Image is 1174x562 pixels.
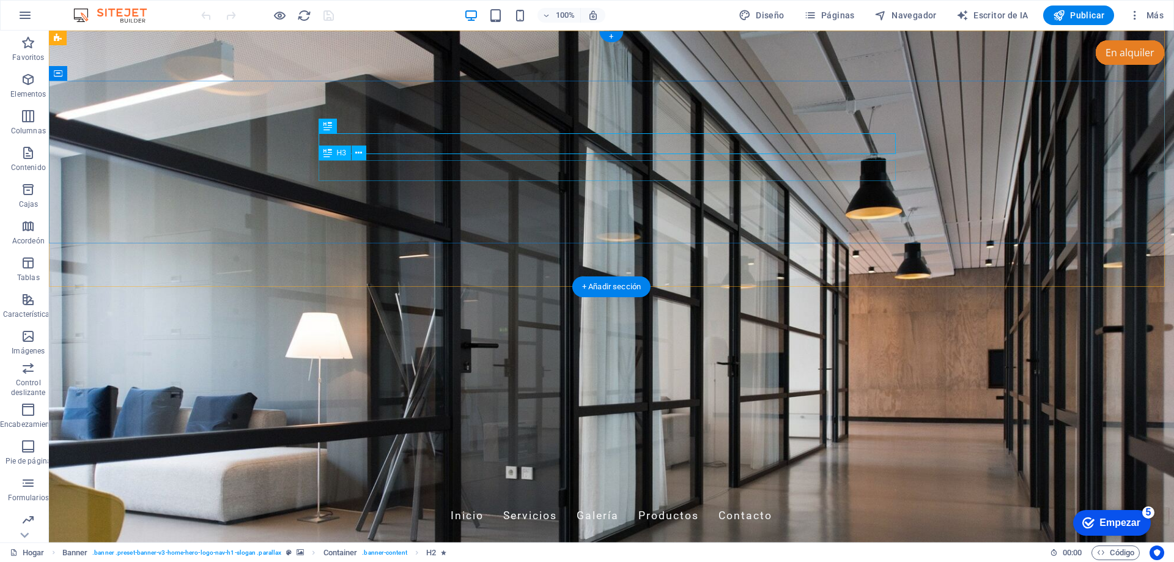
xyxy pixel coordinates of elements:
[17,273,40,282] font: Tablas
[21,6,99,32] div: Empezar Quedan 5 elementos, 0 % completado
[323,545,358,560] span: Click to select. Double-click to edit
[337,149,346,157] font: H3
[272,8,287,23] button: Haga clic aquí para salir del modo de vista previa y continuar editando
[582,282,641,291] font: + Añadir sección
[11,163,46,172] font: Contenido
[426,545,436,560] span: Click to select. Double-click to edit
[3,310,54,319] font: Características
[799,6,860,25] button: Páginas
[1110,548,1134,557] font: Código
[286,549,292,556] i: This element is a customizable preset
[12,237,45,245] font: Acordeón
[1091,545,1140,560] button: Código
[1150,545,1164,560] button: Centrados en el usuario
[1063,548,1082,557] font: 00:00
[609,32,613,41] font: +
[1146,10,1164,20] font: Más
[11,379,45,397] font: Control deslizante
[62,545,447,560] nav: migaja de pan
[19,200,39,209] font: Cajas
[588,10,599,21] i: Al cambiar el tamaño, se ajusta automáticamente el nivel de zoom para adaptarse al dispositivo el...
[62,545,88,560] span: Click to select. Double-click to edit
[1070,10,1104,20] font: Publicar
[362,545,407,560] span: . banner-content
[94,3,100,13] font: 5
[537,8,581,23] button: 100%
[821,10,855,20] font: Páginas
[48,13,89,24] font: Empezar
[12,53,44,62] font: Favoritos
[11,127,46,135] font: Columnas
[297,549,304,556] i: This element contains a background
[23,548,44,557] font: Hogar
[297,9,311,23] i: Recargar página
[892,10,937,20] font: Navegador
[70,8,162,23] img: Logotipo del editor
[92,545,281,560] span: . banner .preset-banner-v3-home-hero-logo-nav-h1-slogan .parallax
[297,8,311,23] button: recargar
[973,10,1028,20] font: Escritor de IA
[1124,6,1168,25] button: Más
[734,6,789,25] button: Diseño
[8,494,49,502] font: Formularios
[951,6,1033,25] button: Escritor de IA
[556,10,575,20] font: 100%
[10,90,46,98] font: Elementos
[12,347,45,355] font: Imágenes
[441,549,446,556] i: Element contains an animation
[10,545,45,560] a: Haga clic para cancelar la selección. Haga doble clic para abrir Páginas.
[869,6,942,25] button: Navegador
[6,457,51,465] font: Pie de página
[1050,545,1082,560] h6: Tiempo de sesión
[1043,6,1115,25] button: Publicar
[734,6,789,25] div: Diseño (Ctrl+Alt+Y)
[756,10,784,20] font: Diseño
